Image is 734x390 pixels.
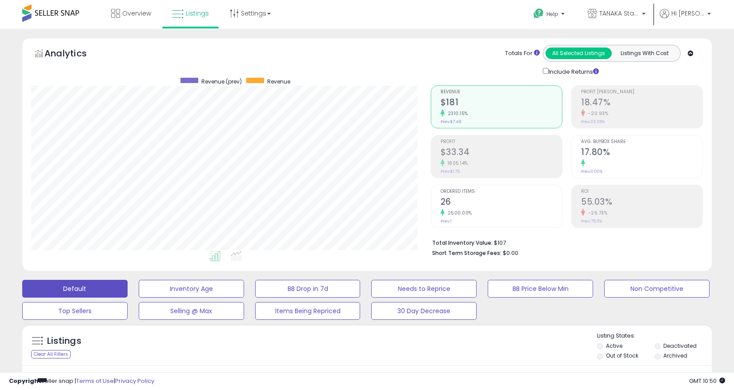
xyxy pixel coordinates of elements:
label: Deactivated [663,342,697,350]
button: Non Competitive [604,280,710,298]
small: 2310.15% [445,110,468,117]
h5: Listings [47,335,81,347]
small: Prev: $1.75 [441,169,460,174]
b: Total Inventory Value: [432,239,493,247]
h2: $181 [441,97,562,109]
li: $107 [432,237,696,247]
span: Hi [PERSON_NAME] [671,9,705,18]
h2: 18.47% [581,97,702,109]
small: Prev: 75.11% [581,219,602,224]
h2: $33.34 [441,147,562,159]
p: Listing States: [597,332,712,340]
button: Needs to Reprice [371,280,477,298]
small: -26.73% [585,210,608,216]
button: Selling @ Max [139,302,244,320]
span: $0.00 [503,249,518,257]
small: Prev: $7.49 [441,119,461,124]
h2: 26 [441,197,562,209]
small: 2500.00% [445,210,472,216]
a: Hi [PERSON_NAME] [660,9,711,29]
b: Short Term Storage Fees: [432,249,501,257]
small: 1805.14% [445,160,468,167]
small: Prev: 23.36% [581,119,605,124]
span: Revenue [441,90,562,95]
label: Out of Stock [606,352,638,359]
button: BB Price Below Min [488,280,593,298]
h2: 55.03% [581,197,702,209]
div: Clear All Filters [31,350,71,358]
button: Items Being Repriced [255,302,361,320]
h2: 17.80% [581,147,702,159]
button: Inventory Age [139,280,244,298]
small: -20.93% [585,110,609,117]
button: Default [22,280,128,298]
button: BB Drop in 7d [255,280,361,298]
span: Help [546,10,558,18]
div: Totals For [505,49,540,58]
button: 30 Day Decrease [371,302,477,320]
div: seller snap | | [9,377,154,386]
span: Profit [PERSON_NAME] [581,90,702,95]
span: Ordered Items [441,189,562,194]
i: Get Help [533,8,544,19]
button: Top Sellers [22,302,128,320]
div: Include Returns [536,66,610,76]
small: Prev: 1 [441,219,452,224]
span: ROI [581,189,702,194]
span: Avg. Buybox Share [581,139,702,144]
label: Archived [663,352,687,359]
span: Listings [186,9,209,18]
span: TANAKA Stationery & Tools: Top of [GEOGRAPHIC_DATA] (5Ts) [599,9,639,18]
h5: Analytics [44,47,104,62]
strong: Copyright [9,377,41,385]
span: Overview [122,9,151,18]
small: Prev: 0.00% [581,169,602,174]
button: All Selected Listings [545,48,612,59]
button: Listings With Cost [611,48,678,59]
span: 2025-08-14 10:50 GMT [689,377,725,385]
label: Active [606,342,622,350]
span: Profit [441,139,562,144]
span: Revenue (prev) [201,78,242,85]
a: Help [526,1,574,29]
span: Revenue [267,78,290,85]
